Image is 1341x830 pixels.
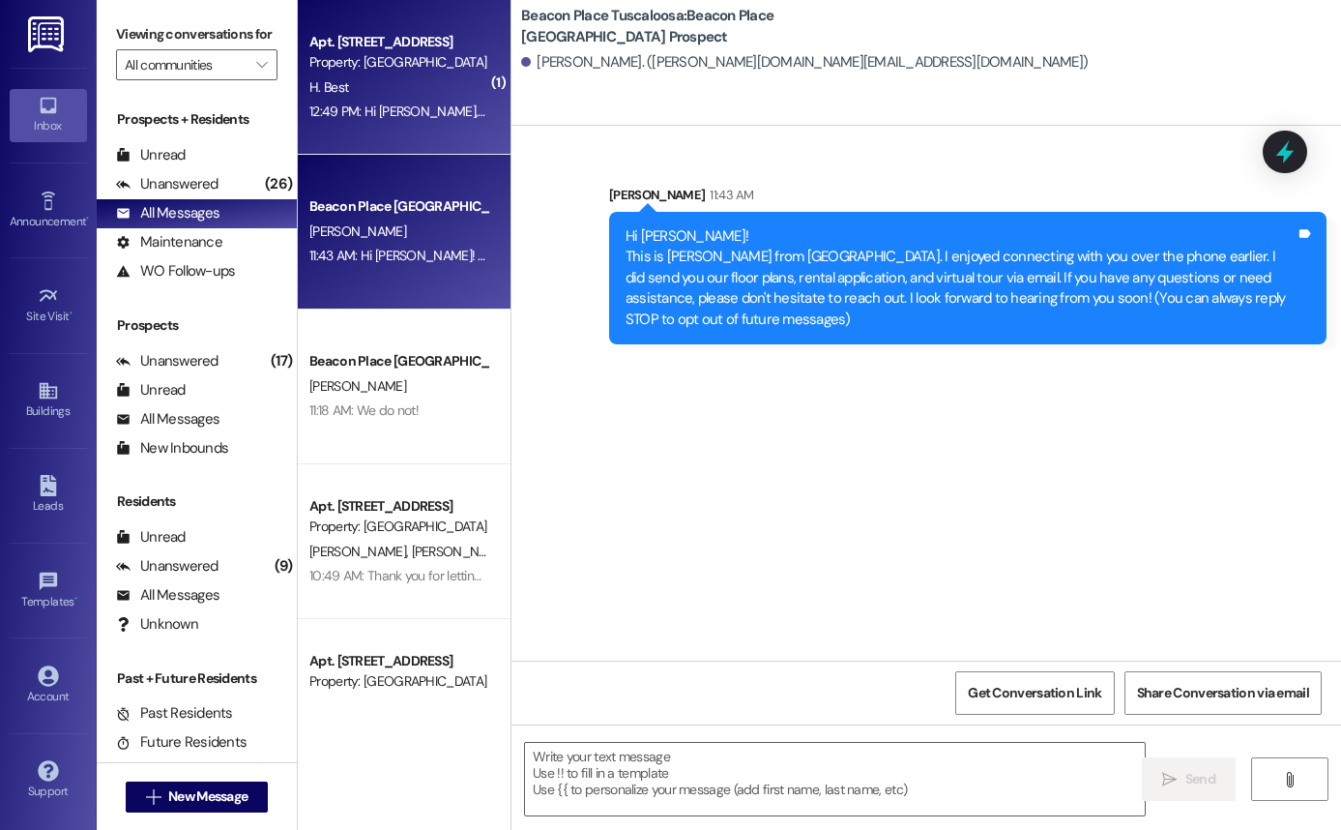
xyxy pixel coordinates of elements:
[97,109,297,130] div: Prospects + Residents
[309,222,406,240] span: [PERSON_NAME]
[116,556,219,577] div: Unanswered
[705,185,753,205] div: 11:43 AM
[116,732,247,753] div: Future Residents
[1185,769,1215,789] span: Send
[260,169,297,199] div: (26)
[86,212,89,225] span: •
[116,527,186,548] div: Unread
[309,78,348,96] span: H. Best
[10,374,87,427] a: Buildings
[74,592,77,606] span: •
[521,6,908,47] b: Beacon Place Tuscaloosa: Beacon Place [GEOGRAPHIC_DATA] Prospect
[412,543,509,560] span: [PERSON_NAME]
[116,438,228,459] div: New Inbounds
[309,351,488,371] div: Beacon Place [GEOGRAPHIC_DATA] Prospect
[97,491,297,512] div: Residents
[125,49,247,80] input: All communities
[70,307,73,320] span: •
[116,19,277,49] label: Viewing conversations for
[28,16,68,52] img: ResiDesk Logo
[309,651,488,671] div: Apt. [STREET_ADDRESS]
[309,567,640,584] div: 10:49 AM: Thank you for letting me know. I will see you then.
[309,517,488,537] div: Property: [GEOGRAPHIC_DATA] [GEOGRAPHIC_DATA]
[309,496,488,517] div: Apt. [STREET_ADDRESS]
[309,401,419,419] div: 11:18 AM: We do not!
[97,315,297,336] div: Prospects
[309,103,851,120] div: 12:49 PM: Hi [PERSON_NAME], Thank you so much! I will try to clean it again and see if that works.
[116,351,219,371] div: Unanswered
[168,786,248,807] span: New Message
[309,671,488,692] div: Property: [GEOGRAPHIC_DATA] [GEOGRAPHIC_DATA]
[116,614,198,635] div: Unknown
[1137,683,1309,703] span: Share Conversation via email
[309,52,488,73] div: Property: [GEOGRAPHIC_DATA] [GEOGRAPHIC_DATA]
[309,377,406,395] span: [PERSON_NAME]
[126,782,269,813] button: New Message
[626,226,1296,330] div: Hi [PERSON_NAME]! This is [PERSON_NAME] from [GEOGRAPHIC_DATA]. I enjoyed connecting with you ove...
[10,280,87,332] a: Site Visit •
[10,660,87,712] a: Account
[309,543,412,560] span: [PERSON_NAME]
[97,668,297,689] div: Past + Future Residents
[116,409,219,430] div: All Messages
[116,145,186,165] div: Unread
[1124,671,1322,715] button: Share Conversation via email
[1142,757,1236,801] button: Send
[10,565,87,617] a: Templates •
[10,469,87,521] a: Leads
[521,52,1088,73] div: [PERSON_NAME]. ([PERSON_NAME][DOMAIN_NAME][EMAIL_ADDRESS][DOMAIN_NAME])
[116,261,235,282] div: WO Follow-ups
[309,32,488,52] div: Apt. [STREET_ADDRESS]
[10,755,87,807] a: Support
[146,789,160,805] i: 
[1162,772,1177,787] i: 
[609,185,1326,212] div: [PERSON_NAME]
[968,683,1101,703] span: Get Conversation Link
[116,380,186,400] div: Unread
[116,232,222,252] div: Maintenance
[1282,772,1297,787] i: 
[116,203,219,223] div: All Messages
[116,585,219,606] div: All Messages
[309,196,488,217] div: Beacon Place [GEOGRAPHIC_DATA] Prospect
[270,551,297,581] div: (9)
[116,703,233,724] div: Past Residents
[256,57,267,73] i: 
[955,671,1114,715] button: Get Conversation Link
[116,174,219,194] div: Unanswered
[266,346,297,376] div: (17)
[10,89,87,141] a: Inbox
